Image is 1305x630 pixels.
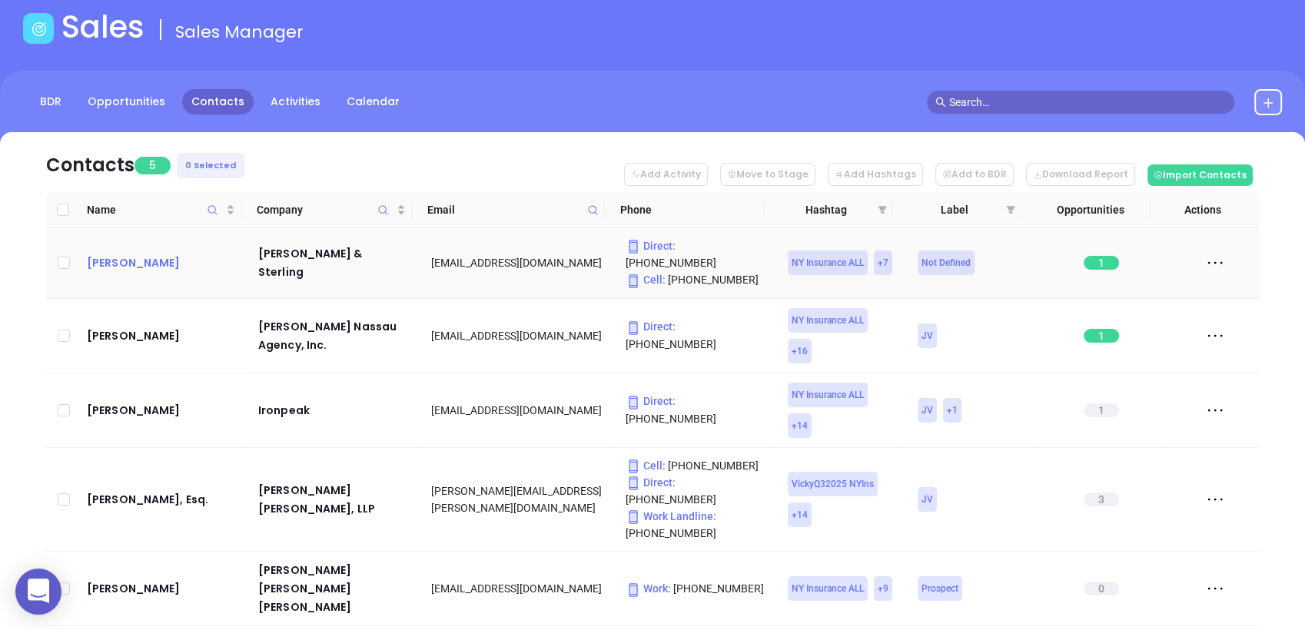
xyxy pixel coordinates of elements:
[182,89,254,114] a: Contacts
[626,237,766,271] p: [PHONE_NUMBER]
[175,20,304,44] span: Sales Manager
[921,402,933,419] span: JV
[921,491,933,508] span: JV
[1150,192,1246,228] th: Actions
[626,474,766,508] p: [PHONE_NUMBER]
[427,201,580,218] span: Email
[258,561,410,616] a: [PERSON_NAME] [PERSON_NAME] [PERSON_NAME]
[921,327,933,344] span: JV
[61,8,144,45] h1: Sales
[258,244,410,281] a: [PERSON_NAME] & Sterling
[1084,329,1119,343] span: 1
[87,201,223,218] span: Name
[626,582,671,595] span: Work :
[626,508,766,542] p: [PHONE_NUMBER]
[258,481,410,518] a: [PERSON_NAME] [PERSON_NAME], LLP
[949,94,1226,111] input: Search…
[431,482,604,516] div: [PERSON_NAME][EMAIL_ADDRESS][PERSON_NAME][DOMAIN_NAME]
[46,151,134,179] div: Contacts
[626,320,676,333] span: Direct :
[626,510,716,522] span: Work Landline :
[626,393,766,426] p: [PHONE_NUMBER]
[921,254,971,271] span: Not Defined
[626,476,676,489] span: Direct :
[431,254,604,271] div: [EMAIL_ADDRESS][DOMAIN_NAME]
[87,327,237,345] a: [PERSON_NAME]
[134,157,171,174] span: 5
[875,198,890,221] span: filter
[947,402,958,419] span: + 1
[81,192,241,228] th: Name
[87,401,237,419] a: [PERSON_NAME]
[1084,256,1119,270] span: 1
[87,579,237,598] a: [PERSON_NAME]
[792,506,808,523] span: + 14
[626,271,766,288] p: [PHONE_NUMBER]
[626,580,766,597] p: [PHONE_NUMBER]
[258,401,410,419] a: Ironpeak
[1147,164,1253,186] button: Import Contacts
[1084,403,1119,417] span: 1
[878,580,888,597] span: + 9
[605,192,765,228] th: Phone
[626,274,666,286] span: Cell :
[780,201,872,218] span: Hashtag
[792,254,864,271] span: NY Insurance ALL
[921,580,958,597] span: Prospect
[626,459,666,472] span: Cell :
[1084,492,1119,506] span: 3
[626,395,676,407] span: Direct :
[792,343,808,360] span: + 16
[337,89,409,114] a: Calendar
[1021,192,1150,228] th: Opportunities
[626,457,766,474] p: [PHONE_NUMBER]
[878,254,888,271] span: + 7
[257,201,394,218] span: Company
[792,386,864,403] span: NY Insurance ALL
[908,201,1000,218] span: Label
[935,97,946,108] span: search
[78,89,174,114] a: Opportunities
[431,327,604,344] div: [EMAIL_ADDRESS][DOMAIN_NAME]
[177,153,244,178] div: 0 Selected
[258,317,410,354] a: [PERSON_NAME] Nassau Agency, Inc.
[241,192,413,228] th: Company
[626,240,676,252] span: Direct :
[792,476,874,492] span: VickyQ32025 NYIns
[87,490,237,509] a: [PERSON_NAME], Esq.
[1006,205,1015,214] span: filter
[31,89,71,114] a: BDR
[792,417,808,434] span: + 14
[261,89,330,114] a: Activities
[878,205,887,214] span: filter
[431,580,604,597] div: [EMAIL_ADDRESS][DOMAIN_NAME]
[792,312,864,329] span: NY Insurance ALL
[87,254,237,272] a: [PERSON_NAME]
[1003,198,1018,221] span: filter
[792,580,864,597] span: NY Insurance ALL
[1084,582,1119,595] span: 0
[626,318,766,352] p: [PHONE_NUMBER]
[431,402,604,419] div: [EMAIL_ADDRESS][DOMAIN_NAME]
